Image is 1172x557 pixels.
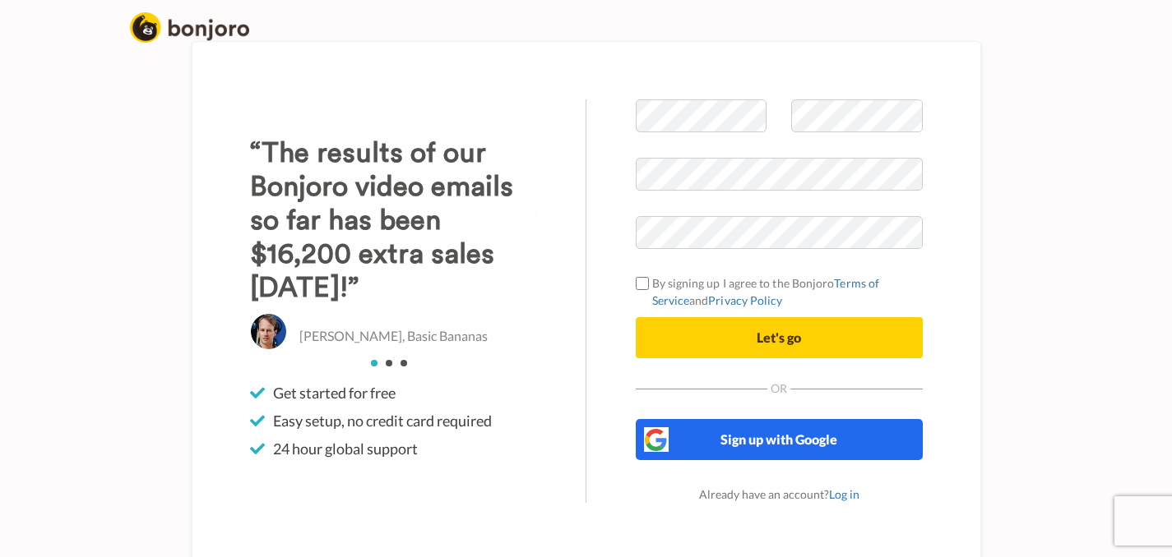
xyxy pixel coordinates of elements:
span: Let's go [757,329,801,345]
a: Privacy Policy [708,293,782,307]
button: Let's go [636,317,923,358]
img: logo_full.png [130,12,249,43]
img: Christo Hall, Basic Bananas [250,313,287,350]
p: [PERSON_NAME], Basic Bananas [299,327,488,346]
span: Easy setup, no credit card required [273,411,492,430]
span: Already have an account? [699,487,859,501]
label: By signing up I agree to the Bonjoro and [636,274,923,309]
span: 24 hour global support [273,439,418,458]
span: Get started for free [273,383,396,403]
h3: “The results of our Bonjoro video emails so far has been $16,200 extra sales [DATE]!” [250,136,537,305]
span: Or [767,383,790,394]
span: Sign up with Google [720,431,837,447]
a: Log in [829,487,859,501]
button: Sign up with Google [636,419,923,460]
input: By signing up I agree to the BonjoroTerms of ServiceandPrivacy Policy [636,277,649,290]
